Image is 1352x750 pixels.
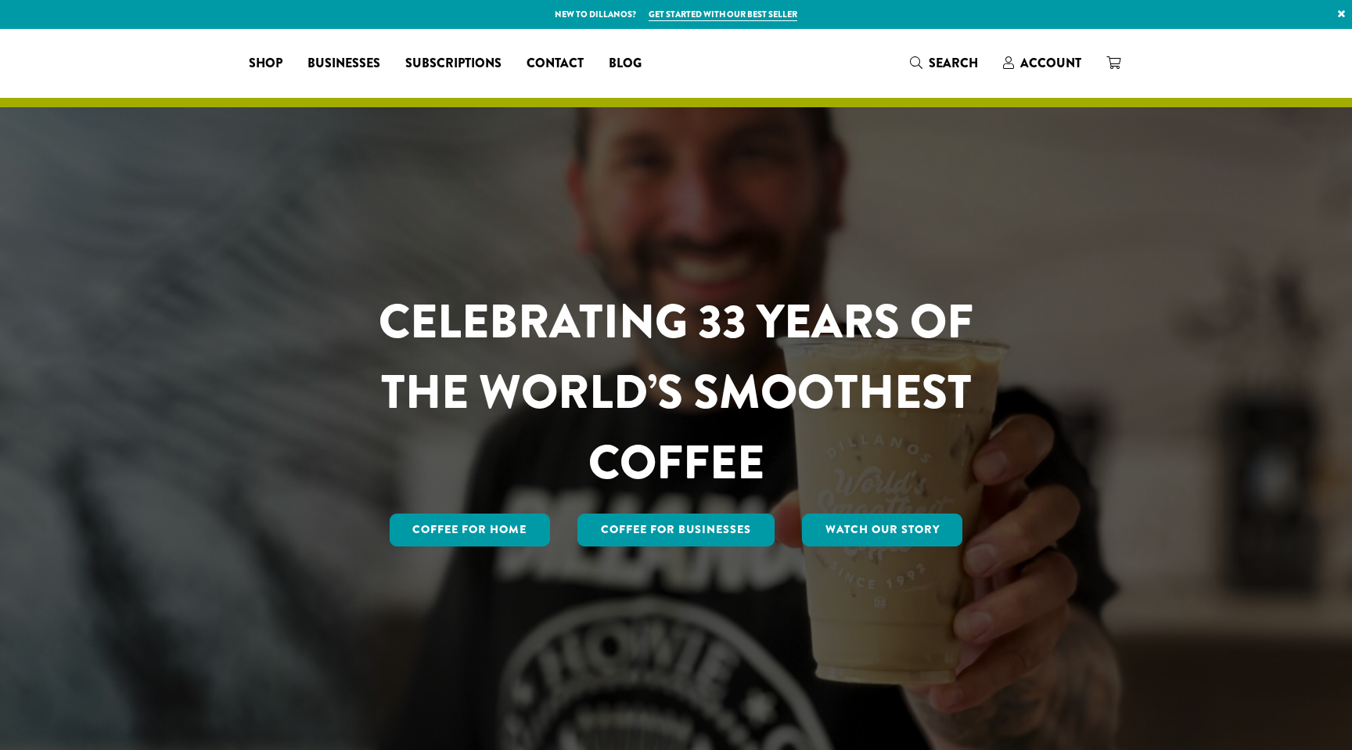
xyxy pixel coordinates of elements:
[897,50,991,76] a: Search
[249,54,282,74] span: Shop
[236,51,295,76] a: Shop
[1020,54,1081,72] span: Account
[649,8,797,21] a: Get started with our best seller
[609,54,642,74] span: Blog
[577,514,775,546] a: Coffee For Businesses
[802,514,963,546] a: Watch Our Story
[929,54,978,72] span: Search
[307,54,380,74] span: Businesses
[405,54,502,74] span: Subscriptions
[390,514,551,546] a: Coffee for Home
[527,54,584,74] span: Contact
[333,287,1019,498] h1: CELEBRATING 33 YEARS OF THE WORLD’S SMOOTHEST COFFEE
